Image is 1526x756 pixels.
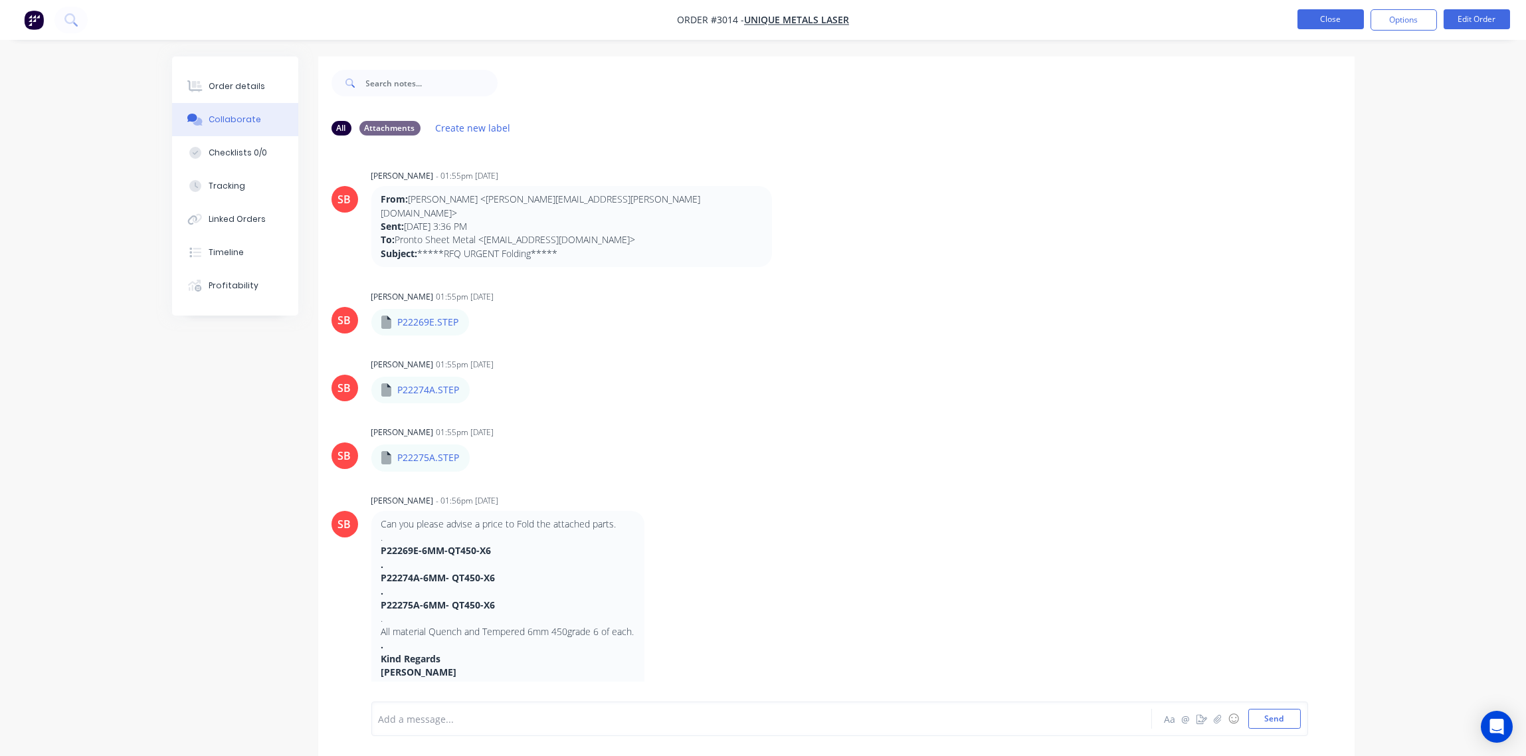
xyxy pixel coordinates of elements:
div: Tracking [209,180,245,192]
p: [PERSON_NAME] <[PERSON_NAME][EMAIL_ADDRESS][PERSON_NAME][DOMAIN_NAME]> [DATE] 3:36 PM Pronto Shee... [381,193,762,260]
div: 01:55pm [DATE] [436,291,494,303]
button: Edit Order [1444,9,1510,29]
strong: . [381,585,384,597]
button: Linked Orders [172,203,298,236]
div: - 01:55pm [DATE] [436,170,499,182]
a: Unique Metals Laser [744,14,849,27]
div: Order details [209,80,265,92]
p: P22274A.STEP [398,383,460,397]
strong: From: [381,193,409,205]
div: - 01:56pm [DATE] [436,495,499,507]
button: Create new label [429,119,518,137]
div: SB [338,516,351,532]
button: Order details [172,70,298,103]
button: Timeline [172,236,298,269]
strong: Kind Regards [381,652,441,665]
div: [PERSON_NAME] [371,495,434,507]
button: Close [1297,9,1364,29]
div: Profitability [209,280,258,292]
button: ☺ [1226,711,1242,727]
span: Order #3014 - [677,14,744,27]
button: Profitability [172,269,298,302]
div: Attachments [359,121,421,136]
div: 01:55pm [DATE] [436,359,494,371]
button: Options [1371,9,1437,31]
img: Factory [24,10,44,30]
div: SB [338,380,351,396]
div: [PERSON_NAME] [371,170,434,182]
div: SB [338,312,351,328]
p: Senior Technical Estimator [381,679,634,692]
p: Can you please advise a price to Fold the attached parts. [381,518,634,531]
div: [PERSON_NAME] [371,359,434,371]
div: Linked Orders [209,213,266,225]
strong: [PERSON_NAME] [381,666,457,678]
div: SB [338,448,351,464]
button: Tracking [172,169,298,203]
strong: To: [381,233,395,246]
div: SB [338,191,351,207]
div: Timeline [209,246,244,258]
strong: Sent: [381,220,405,233]
button: Aa [1162,711,1178,727]
div: Collaborate [209,114,261,126]
strong: P22274A-6MM- QT450-X6 [381,571,496,584]
input: Search notes... [366,70,498,96]
button: Collaborate [172,103,298,136]
button: Send [1248,709,1301,729]
strong: P22269E-6MM-QT450-X6 [381,544,492,557]
strong: . [381,638,384,651]
p: . [381,612,634,625]
div: Checklists 0/0 [209,147,267,159]
div: [PERSON_NAME] [371,426,434,438]
p: . [381,531,634,544]
p: All material Quench and Tempered 6mm 450grade 6 of each. [381,625,634,638]
div: [PERSON_NAME] [371,291,434,303]
div: All [332,121,351,136]
div: Open Intercom Messenger [1481,711,1513,743]
strong: . [381,558,384,571]
div: 01:55pm [DATE] [436,426,494,438]
button: @ [1178,711,1194,727]
strong: Subject: [381,247,418,260]
p: P22269E.STEP [398,316,459,329]
button: Checklists 0/0 [172,136,298,169]
p: P22275A.STEP [398,451,460,464]
strong: P22275A-6MM- QT450-X6 [381,599,496,611]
